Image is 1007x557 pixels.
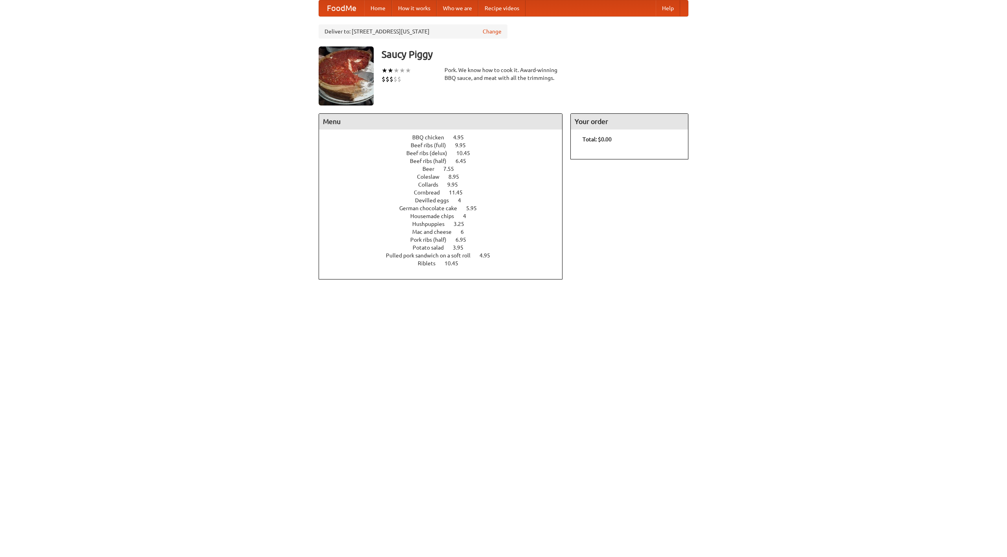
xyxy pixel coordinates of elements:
div: Pork. We know how to cook it. Award-winning BBQ sauce, and meat with all the trimmings. [444,66,563,82]
a: Home [364,0,392,16]
a: Change [483,28,502,35]
li: ★ [399,66,405,75]
span: 10.45 [444,260,466,266]
span: Riblets [418,260,443,266]
span: 3.25 [454,221,472,227]
span: Cornbread [414,189,448,196]
img: angular.jpg [319,46,374,105]
span: 5.95 [466,205,485,211]
span: 8.95 [448,174,467,180]
span: Housemade chips [410,213,462,219]
span: Potato salad [413,244,452,251]
span: Beef ribs (delux) [406,150,455,156]
li: ★ [387,66,393,75]
b: Total: $0.00 [583,136,612,142]
li: ★ [405,66,411,75]
span: 9.95 [455,142,474,148]
li: $ [382,75,385,83]
a: Pork ribs (half) 6.95 [410,237,481,243]
a: Riblets 10.45 [418,260,473,266]
li: ★ [393,66,399,75]
span: Collards [418,181,446,188]
li: $ [397,75,401,83]
span: Pulled pork sandwich on a soft roll [386,252,478,259]
a: Beef ribs (delux) 10.45 [406,150,485,156]
a: How it works [392,0,437,16]
span: Pork ribs (half) [410,237,454,243]
a: Beef ribs (half) 6.45 [410,158,481,164]
a: Cornbread 11.45 [414,189,477,196]
span: 10.45 [456,150,478,156]
a: Devilled eggs 4 [415,197,476,204]
span: 11.45 [449,189,470,196]
span: Beer [422,166,442,172]
span: 7.55 [443,166,462,172]
a: Beer 7.55 [422,166,468,172]
li: $ [385,75,389,83]
a: FoodMe [319,0,364,16]
span: Beef ribs (full) [411,142,454,148]
li: ★ [382,66,387,75]
span: Mac and cheese [412,229,459,235]
li: $ [389,75,393,83]
span: Beef ribs (half) [410,158,454,164]
h3: Saucy Piggy [382,46,688,62]
a: Help [656,0,680,16]
span: Coleslaw [417,174,447,180]
span: 9.95 [447,181,466,188]
span: 6.95 [456,237,474,243]
a: Housemade chips 4 [410,213,481,219]
a: Beef ribs (full) 9.95 [411,142,480,148]
a: Hushpuppies 3.25 [412,221,479,227]
h4: Your order [571,114,688,130]
span: 4 [463,213,474,219]
a: Coleslaw 8.95 [417,174,474,180]
span: Devilled eggs [415,197,457,204]
span: 4 [458,197,469,204]
a: German chocolate cake 5.95 [399,205,491,211]
span: 6 [461,229,472,235]
span: 3.95 [453,244,471,251]
li: $ [393,75,397,83]
a: Recipe videos [478,0,526,16]
span: 6.45 [456,158,474,164]
span: Hushpuppies [412,221,452,227]
span: 4.95 [453,134,472,141]
h4: Menu [319,114,562,130]
span: BBQ chicken [412,134,452,141]
span: 4.95 [480,252,498,259]
div: Deliver to: [STREET_ADDRESS][US_STATE] [319,24,507,39]
span: German chocolate cake [399,205,465,211]
a: Collards 9.95 [418,181,472,188]
a: BBQ chicken 4.95 [412,134,478,141]
a: Mac and cheese 6 [412,229,478,235]
a: Who we are [437,0,478,16]
a: Pulled pork sandwich on a soft roll 4.95 [386,252,505,259]
a: Potato salad 3.95 [413,244,478,251]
